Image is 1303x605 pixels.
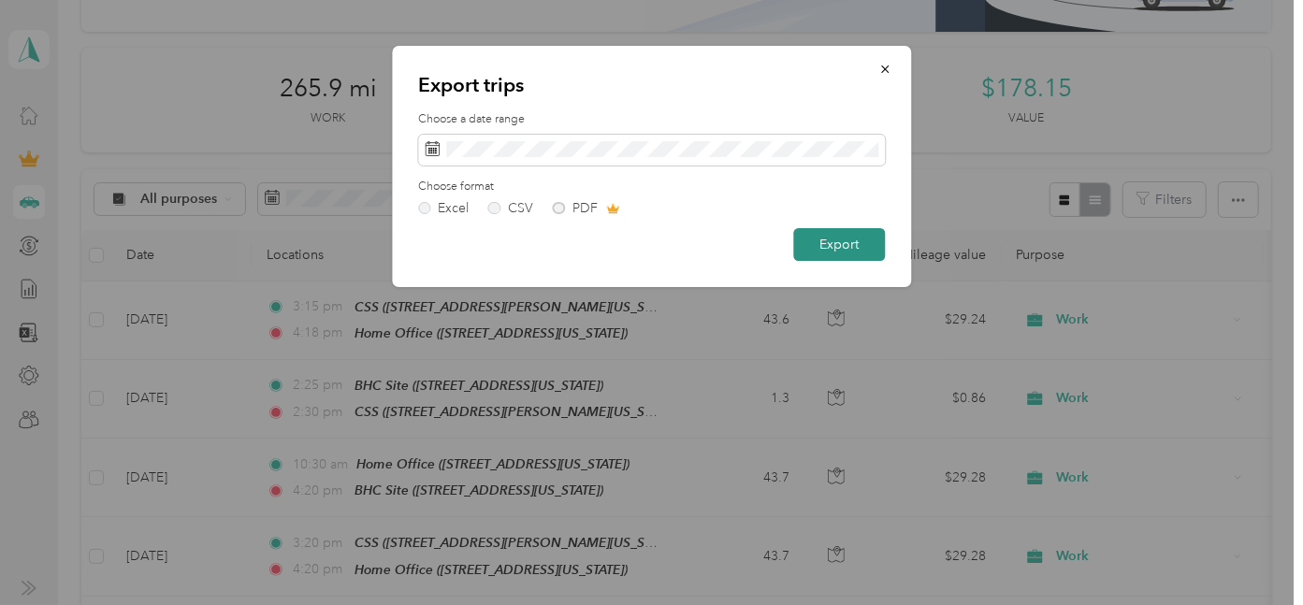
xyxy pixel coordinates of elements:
[508,202,533,215] div: CSV
[418,179,885,195] label: Choose format
[418,72,885,98] p: Export trips
[438,202,469,215] div: Excel
[1198,500,1303,605] iframe: Everlance-gr Chat Button Frame
[418,111,885,128] label: Choose a date range
[793,228,885,261] button: Export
